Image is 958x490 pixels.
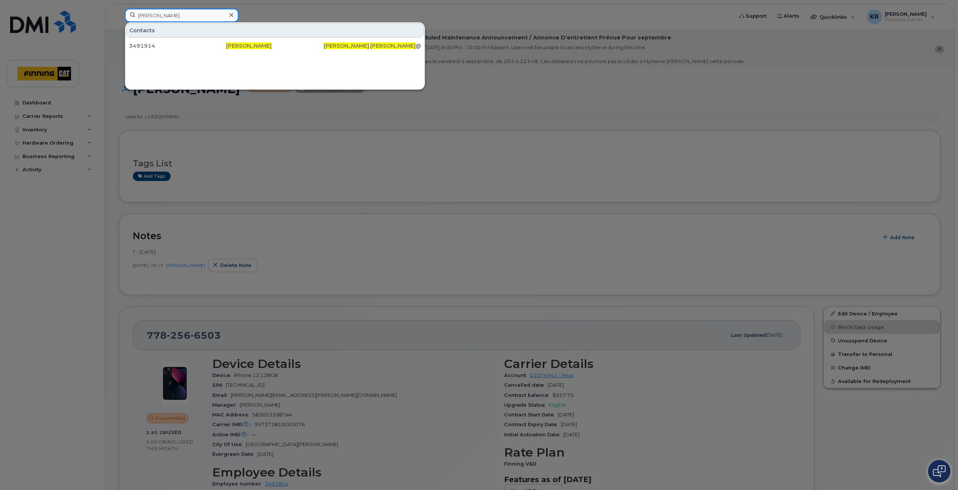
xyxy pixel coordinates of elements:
span: [PERSON_NAME] [226,42,272,49]
a: 3491914[PERSON_NAME][PERSON_NAME].[PERSON_NAME]@[DOMAIN_NAME] [126,39,424,53]
div: . @[DOMAIN_NAME] [324,42,421,50]
div: 3491914 [129,42,226,50]
span: [PERSON_NAME] [324,42,369,49]
img: Open chat [933,465,946,477]
div: Contacts [126,23,424,38]
span: [PERSON_NAME] [370,42,416,49]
